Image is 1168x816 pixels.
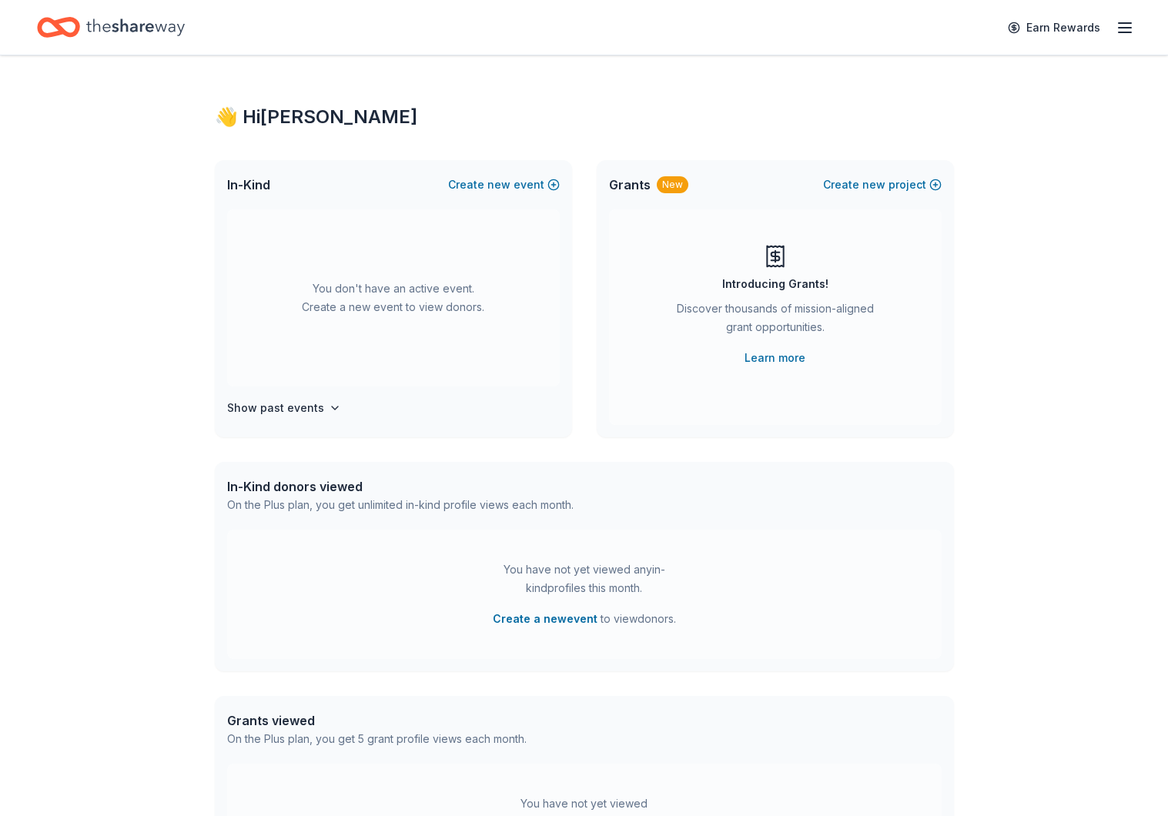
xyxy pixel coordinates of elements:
span: In-Kind [227,176,270,194]
div: 👋 Hi [PERSON_NAME] [215,105,954,129]
div: In-Kind donors viewed [227,477,574,496]
span: Grants [609,176,651,194]
div: You have not yet viewed any in-kind profiles this month. [488,560,681,597]
div: On the Plus plan, you get unlimited in-kind profile views each month. [227,496,574,514]
a: Learn more [745,349,805,367]
span: new [487,176,510,194]
div: Discover thousands of mission-aligned grant opportunities. [671,299,880,343]
div: Grants viewed [227,711,527,730]
div: On the Plus plan, you get 5 grant profile views each month. [227,730,527,748]
span: to view donors . [493,610,676,628]
button: Create a newevent [493,610,597,628]
a: Earn Rewards [999,14,1109,42]
h4: Show past events [227,399,324,417]
button: Createnewevent [448,176,560,194]
span: new [862,176,885,194]
div: New [657,176,688,193]
button: Createnewproject [823,176,942,194]
a: Home [37,9,185,45]
button: Show past events [227,399,341,417]
div: You don't have an active event. Create a new event to view donors. [227,209,560,386]
div: Introducing Grants! [722,275,828,293]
